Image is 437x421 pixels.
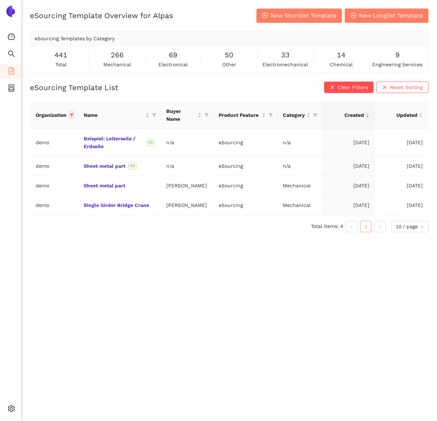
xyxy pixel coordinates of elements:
span: plus-circle [262,12,268,19]
span: Organization [36,111,67,119]
span: right [378,225,382,229]
td: [DATE] [375,129,428,156]
button: left [346,221,357,232]
span: V2 [128,162,137,170]
td: [PERSON_NAME] [161,176,213,196]
span: eSourcing Templates by Category [35,36,115,41]
li: Total items: 4 [311,221,343,232]
span: dashboard [8,31,15,45]
span: chemical [330,61,353,68]
span: filter [68,110,75,120]
td: [DATE] [375,196,428,215]
th: this column's title is Buyer Name,this column is sortable [161,102,213,129]
h2: eSourcing Template Overview for Alpas [30,10,173,21]
span: filter [151,110,158,120]
span: search [8,48,15,62]
span: 14 [337,50,345,61]
span: total [55,61,67,68]
td: [PERSON_NAME] [161,196,213,215]
td: n/a [277,156,322,176]
td: n/a [161,156,213,176]
th: this column's title is Category,this column is sortable [277,102,322,129]
td: demo [30,156,78,176]
span: Updated [381,111,417,119]
span: container [8,82,15,96]
span: Buyer Name [166,107,196,123]
img: Logo [5,6,16,17]
span: 10 / page [396,221,424,232]
span: 441 [54,50,67,61]
span: filter [69,113,74,117]
div: Page Size [391,221,428,232]
span: close [330,85,335,90]
td: Mechanical [277,176,322,196]
span: other [222,61,236,68]
span: 69 [169,50,177,61]
span: Product Feature [219,111,260,119]
td: [DATE] [375,176,428,196]
span: filter [152,113,156,117]
span: electronical [158,61,188,68]
span: close [382,85,387,90]
span: file-add [8,65,15,79]
span: filter [269,113,273,117]
span: electromechanical [262,61,308,68]
td: eSourcing [213,129,277,156]
span: Created [327,111,364,119]
td: [DATE] [322,176,375,196]
span: plus-circle [350,12,356,19]
h2: eSourcing Template List [30,82,118,93]
td: demo [30,196,78,215]
td: demo [30,129,78,156]
td: [DATE] [322,196,375,215]
span: filter [267,110,274,120]
span: 33 [281,50,290,61]
span: mechanical [103,61,131,68]
span: filter [204,113,209,117]
span: setting [8,402,15,417]
span: filter [203,106,210,124]
button: closeReset Sorting [376,82,428,93]
button: plus-circleNew Shortlist Template [256,9,342,23]
span: Clear Filters [338,83,368,91]
span: 9 [395,50,400,61]
span: filter [312,110,319,120]
td: demo [30,176,78,196]
span: left [349,225,354,229]
td: [DATE] [375,156,428,176]
td: eSourcing [213,196,277,215]
td: n/a [277,129,322,156]
span: New Shortlist Template [271,11,336,20]
li: Next Page [374,221,386,232]
a: 1 [360,221,371,232]
span: Category [283,111,305,119]
span: New Longlist Template [359,11,423,20]
button: plus-circleNew Longlist Template [345,9,428,23]
td: eSourcing [213,156,277,176]
li: Previous Page [346,221,357,232]
button: closeClear Filters [324,82,374,93]
td: n/a [161,129,213,156]
th: this column's title is Name,this column is sortable [78,102,161,129]
td: [DATE] [322,129,375,156]
span: engineering services [372,61,422,68]
span: Reset Sorting [390,83,423,91]
button: right [374,221,386,232]
td: Mechanical [277,196,322,215]
td: [DATE] [322,156,375,176]
span: 50 [225,50,233,61]
span: V2 [146,139,155,146]
th: this column's title is Updated,this column is sortable [375,102,428,129]
span: Name [84,111,144,119]
span: 266 [111,50,124,61]
th: this column's title is Product Feature,this column is sortable [213,102,277,129]
td: eSourcing [213,176,277,196]
span: filter [313,113,317,117]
